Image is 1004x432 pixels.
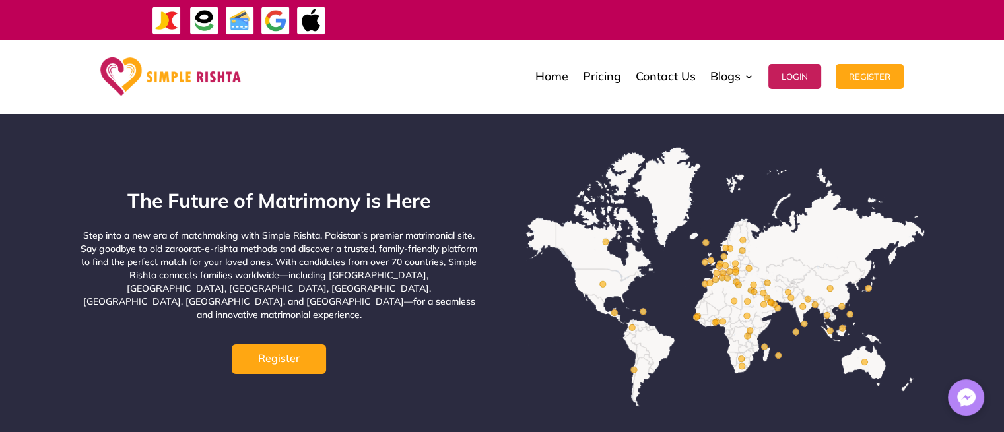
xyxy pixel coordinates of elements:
strong: ایزی پیسہ [586,8,615,31]
a: Register [232,344,326,374]
button: Register [836,64,904,89]
a: Login [768,44,821,109]
a: Register [836,44,904,109]
img: Credit Cards [225,6,255,36]
img: GooglePay-icon [261,6,290,36]
strong: جاز کیش [618,8,646,31]
img: ApplePay-icon [296,6,326,36]
button: Login [768,64,821,89]
div: ایپ میں پیمنٹ صرف گوگل پے اور ایپل پے کے ذریعے ممکن ہے۔ ، یا کریڈٹ کارڈ کے ذریعے ویب سائٹ پر ہوگی۔ [366,12,936,28]
img: Messenger [953,385,980,411]
a: Blogs [710,44,754,109]
img: map-1 [525,147,925,408]
span: The Future of Matrimony is Here [127,188,430,213]
img: EasyPaisa-icon [189,6,219,36]
a: Home [535,44,568,109]
a: Contact Us [636,44,696,109]
p: Step into a new era of matchmaking with Simple Rishta, Pakistan’s premier matrimonial site. Say g... [80,229,479,321]
img: JazzCash-icon [152,6,182,36]
a: Pricing [583,44,621,109]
